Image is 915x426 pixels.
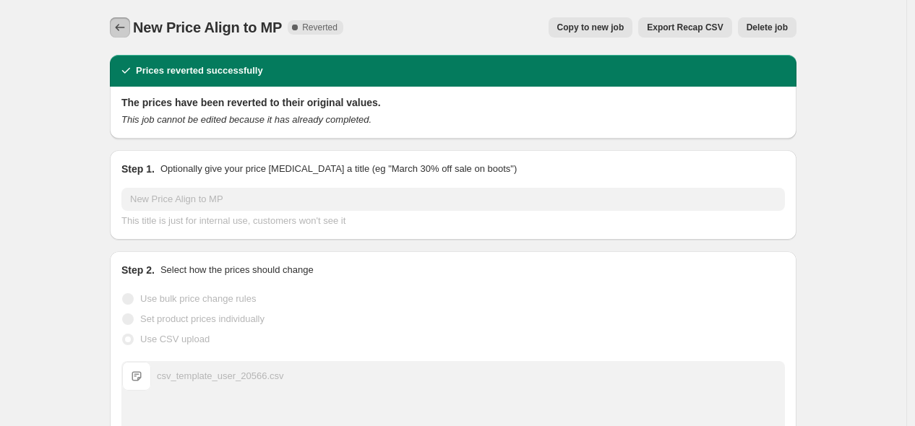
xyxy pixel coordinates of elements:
[302,22,338,33] span: Reverted
[121,114,371,125] i: This job cannot be edited because it has already completed.
[638,17,731,38] button: Export Recap CSV
[140,313,265,324] span: Set product prices individually
[747,22,788,33] span: Delete job
[557,22,624,33] span: Copy to new job
[121,162,155,176] h2: Step 1.
[110,17,130,38] button: Price change jobs
[160,263,314,277] p: Select how the prices should change
[549,17,633,38] button: Copy to new job
[738,17,796,38] button: Delete job
[647,22,723,33] span: Export Recap CSV
[121,215,345,226] span: This title is just for internal use, customers won't see it
[140,334,210,344] span: Use CSV upload
[121,188,785,211] input: 30% off holiday sale
[160,162,517,176] p: Optionally give your price [MEDICAL_DATA] a title (eg "March 30% off sale on boots")
[136,64,263,78] h2: Prices reverted successfully
[121,263,155,277] h2: Step 2.
[157,369,284,383] div: csv_template_user_20566.csv
[140,293,256,304] span: Use bulk price change rules
[133,19,282,35] span: New Price Align to MP
[121,95,785,110] h2: The prices have been reverted to their original values.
